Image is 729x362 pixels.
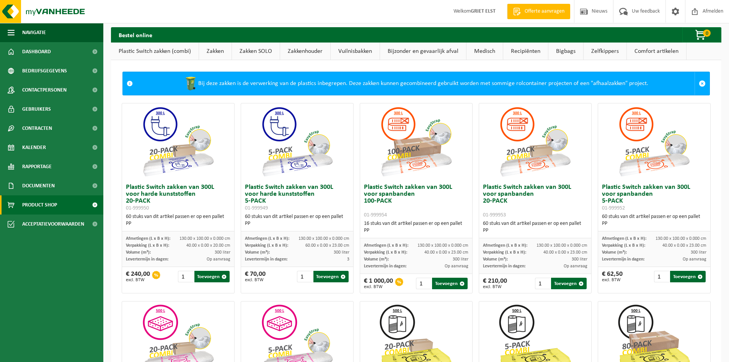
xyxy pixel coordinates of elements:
[126,213,230,227] div: 60 stuks van dit artikel passen er op een pallet
[483,264,525,269] span: Levertermijn in dagen:
[691,250,706,255] span: 300 liter
[245,220,349,227] div: PP
[564,264,587,269] span: Op aanvraag
[662,243,706,248] span: 40.00 x 0.00 x 23.00 cm
[602,278,623,282] span: excl. BTW
[207,257,230,262] span: Op aanvraag
[483,184,587,218] h3: Plastic Switch zakken van 300L voor spanbanden 20-PACK
[364,212,387,218] span: 01-999954
[627,43,686,60] a: Comfort artikelen
[259,103,335,180] img: 01-999949
[22,80,67,100] span: Contactpersonen
[137,72,695,95] div: Bij deze zakken is de verwerking van de plastics inbegrepen. Deze zakken kunnen gecombineerd gebr...
[445,264,468,269] span: Op aanvraag
[466,43,503,60] a: Medisch
[194,271,230,282] button: Toevoegen
[126,205,149,211] span: 01-999950
[245,243,288,248] span: Verpakking (L x B x H):
[682,27,721,43] button: 0
[483,227,587,234] div: PP
[22,195,57,215] span: Product Shop
[245,205,268,211] span: 01-999949
[378,103,454,180] img: 01-999954
[602,220,706,227] div: PP
[245,213,349,227] div: 60 stuks van dit artikel passen er op een pallet
[126,184,230,211] h3: Plastic Switch zakken van 300L voor harde kunststoffen 20-PACK
[654,271,669,282] input: 1
[483,278,507,289] div: € 210,00
[245,236,289,241] span: Afmetingen (L x B x H):
[602,236,646,241] span: Afmetingen (L x B x H):
[503,43,548,60] a: Recipiënten
[535,278,550,289] input: 1
[215,250,230,255] span: 300 liter
[471,8,496,14] strong: GRIET ELST
[523,8,566,15] span: Offerte aanvragen
[380,43,466,60] a: Bijzonder en gevaarlijk afval
[22,61,67,80] span: Bedrijfsgegevens
[483,243,527,248] span: Afmetingen (L x B x H):
[602,271,623,282] div: € 62,50
[364,250,407,255] span: Verpakking (L x B x H):
[313,271,349,282] button: Toevoegen
[347,257,349,262] span: 3
[683,257,706,262] span: Op aanvraag
[22,42,51,61] span: Dashboard
[418,243,468,248] span: 130.00 x 100.00 x 0.000 cm
[22,157,52,176] span: Rapportage
[111,43,199,60] a: Plastic Switch zakken (combi)
[245,271,266,282] div: € 70,00
[483,220,587,234] div: 60 stuks van dit artikel passen er op een pallet
[297,271,312,282] input: 1
[364,278,393,289] div: € 1 000,00
[602,250,627,255] span: Volume (m³):
[364,220,468,234] div: 16 stuks van dit artikel passen er op een pallet
[232,43,280,60] a: Zakken SOLO
[22,23,46,42] span: Navigatie
[245,278,266,282] span: excl. BTW
[186,243,230,248] span: 40.00 x 0.00 x 20.00 cm
[331,43,380,60] a: Vuilnisbakken
[364,184,468,218] h3: Plastic Switch zakken van 300L voor spanbanden 100-PACK
[280,43,330,60] a: Zakkenhouder
[245,184,349,211] h3: Plastic Switch zakken van 300L voor harde kunststoffen 5-PACK
[126,236,170,241] span: Afmetingen (L x B x H):
[602,205,625,211] span: 01-999952
[183,76,198,91] img: WB-0240-HPE-GN-50.png
[453,257,468,262] span: 300 liter
[602,257,644,262] span: Levertermijn in dagen:
[584,43,626,60] a: Zelfkippers
[364,243,408,248] span: Afmetingen (L x B x H):
[656,236,706,241] span: 130.00 x 100.00 x 0.000 cm
[497,103,573,180] img: 01-999953
[432,278,468,289] button: Toevoegen
[695,72,709,95] a: Sluit melding
[364,257,389,262] span: Volume (m³):
[245,250,270,255] span: Volume (m³):
[537,243,587,248] span: 130.00 x 100.00 x 0.000 cm
[602,243,645,248] span: Verpakking (L x B x H):
[670,271,706,282] button: Toevoegen
[602,184,706,211] h3: Plastic Switch zakken van 300L voor spanbanden 5-PACK
[483,212,506,218] span: 01-999953
[483,257,508,262] span: Volume (m³):
[703,29,711,37] span: 0
[507,4,570,19] a: Offerte aanvragen
[22,215,84,234] span: Acceptatievoorwaarden
[22,138,46,157] span: Kalender
[424,250,468,255] span: 40.00 x 0.00 x 23.00 cm
[245,257,287,262] span: Levertermijn in dagen:
[305,243,349,248] span: 60.00 x 0.00 x 23.00 cm
[111,27,160,42] h2: Bestel online
[22,100,51,119] span: Gebruikers
[551,278,587,289] button: Toevoegen
[126,243,169,248] span: Verpakking (L x B x H):
[126,220,230,227] div: PP
[334,250,349,255] span: 300 liter
[178,271,193,282] input: 1
[199,43,232,60] a: Zakken
[416,278,431,289] input: 1
[483,250,526,255] span: Verpakking (L x B x H):
[126,271,150,282] div: € 240,00
[22,176,55,195] span: Documenten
